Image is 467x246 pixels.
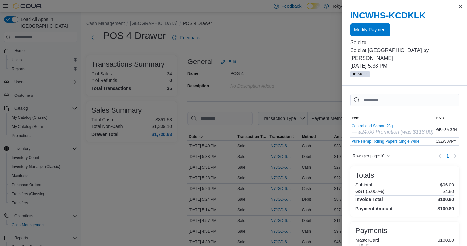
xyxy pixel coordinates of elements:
[355,238,379,243] h6: MasterCard
[437,206,454,211] h4: $100.80
[355,172,374,179] h3: Totals
[440,182,454,187] p: $96.00
[350,10,459,21] h2: INCWHS-KCDKLK
[350,114,435,122] button: Item
[436,151,459,161] nav: Pagination for table: MemoryTable from EuiInMemoryTable
[355,189,384,194] h6: GST (5.000%)
[436,152,444,160] button: Previous page
[353,153,384,159] span: Rows per page : 10
[457,3,464,10] button: Close this dialog
[355,206,393,211] h4: Payment Amount
[436,127,457,132] span: GBY3MG54
[350,94,459,106] input: This is a search bar. As you type, the results lower in the page will automatically filter.
[435,114,459,122] button: SKU
[352,124,434,128] button: Contraband Somari 28g
[446,153,449,159] span: 1
[353,71,367,77] span: In Store
[354,27,387,33] span: Modify Payment
[350,62,459,70] p: [DATE] 5:38 PM
[350,71,370,77] span: In Store
[437,197,454,202] h4: $100.80
[352,139,419,144] button: Pure Hemp Rolling Papers Single Wide
[352,128,434,136] div: — $24.00 Promotion (was $118.00)
[355,197,383,202] h4: Invoice Total
[443,189,454,194] p: $4.80
[350,23,390,36] button: Modify Payment
[355,182,372,187] h6: Subtotal
[350,47,459,62] p: Sold at [GEOGRAPHIC_DATA] by [PERSON_NAME]
[444,151,451,161] button: Page 1 of 1
[350,39,459,47] p: Sold to ...
[350,152,393,160] button: Rows per page:10
[444,151,451,161] ul: Pagination for table: MemoryTable from EuiInMemoryTable
[436,139,457,144] span: 13ZW0VPY
[355,227,387,235] h3: Payments
[451,152,459,160] button: Next page
[436,116,444,121] span: SKU
[352,116,360,121] span: Item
